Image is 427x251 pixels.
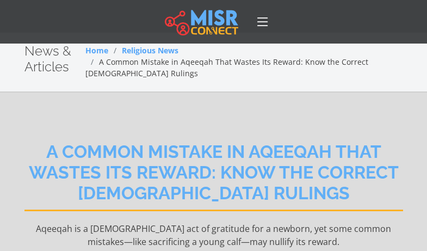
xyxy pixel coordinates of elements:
[24,222,403,248] p: Aqeeqah is a [DEMOGRAPHIC_DATA] act of gratitude for a newborn, yet some common mistakes—like sac...
[24,44,85,75] h2: News & Articles
[165,8,238,35] img: main.misr_connect
[85,56,403,79] li: A Common Mistake in Aqeeqah That Wastes Its Reward: Know the Correct [DEMOGRAPHIC_DATA] Rulings
[85,45,108,56] a: Home
[24,142,403,211] h2: A Common Mistake in Aqeeqah That Wastes Its Reward: Know the Correct [DEMOGRAPHIC_DATA] Rulings
[122,45,178,56] a: Religious News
